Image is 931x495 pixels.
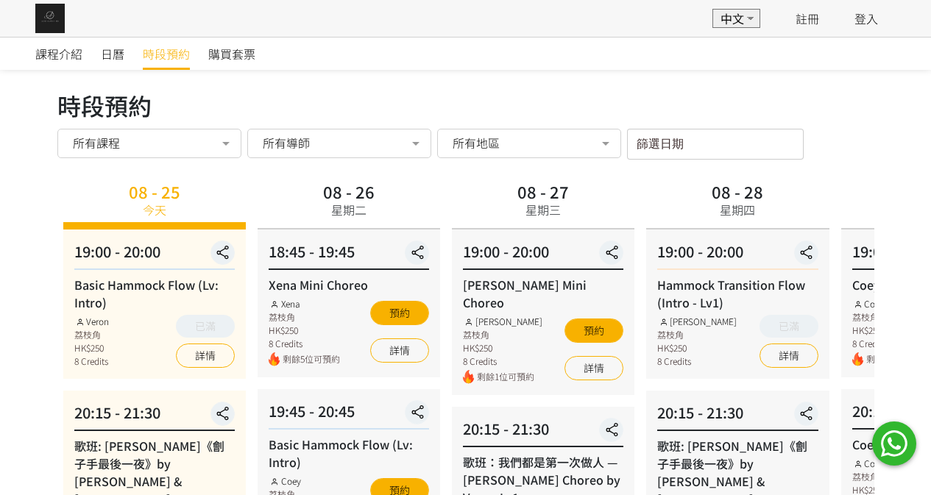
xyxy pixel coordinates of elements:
span: 剩餘1位可預約 [866,352,924,366]
span: 課程介紹 [35,45,82,63]
div: 8 Credits [463,355,542,368]
div: HK$250 [657,341,737,355]
div: 19:00 - 20:00 [657,241,818,270]
button: 已滿 [760,315,818,338]
div: Xena Mini Choreo [269,276,429,293]
a: 詳情 [760,343,818,368]
div: Coey [852,457,886,470]
div: 19:00 - 20:00 [463,241,623,270]
a: 課程介紹 [35,38,82,70]
div: 8 Credits [74,355,110,368]
span: 剩餘1位可預約 [477,370,542,384]
div: 08 - 27 [517,183,569,199]
div: Basic Hammock Flow (Lv: Intro) [74,276,235,311]
div: 08 - 26 [323,183,375,199]
div: 19:00 - 20:00 [74,241,235,270]
span: 日曆 [101,45,124,63]
img: fire.png [269,352,280,366]
a: 購買套票 [208,38,255,70]
div: Coey [269,474,340,488]
div: Veron [74,315,110,328]
div: 18:45 - 19:45 [269,241,429,270]
span: 所有課程 [73,135,120,150]
div: HK$250 [463,341,542,355]
a: 日曆 [101,38,124,70]
span: 時段預約 [143,45,190,63]
div: 20:15 - 21:30 [74,402,235,431]
a: 註冊 [796,10,819,27]
div: 8 Credits [852,337,924,350]
img: fire.png [852,352,863,366]
div: 荔枝角 [463,328,542,341]
span: 所有地區 [453,135,500,150]
div: 20:15 - 21:30 [463,418,623,447]
div: 荔枝角 [852,470,886,483]
input: 篩選日期 [627,129,804,160]
div: 19:45 - 20:45 [269,400,429,430]
div: 荔枝角 [657,328,737,341]
div: 8 Credits [269,337,340,350]
div: Xena [269,297,340,310]
button: 預約 [370,301,429,325]
div: 時段預約 [57,88,874,123]
span: 購買套票 [208,45,255,63]
div: 8 Credits [657,355,737,368]
div: 星期二 [331,201,367,218]
button: 已滿 [176,315,235,338]
div: 星期三 [525,201,561,218]
a: 登入 [854,10,878,27]
div: [PERSON_NAME] Mini Choreo [463,276,623,311]
div: 星期四 [720,201,755,218]
div: Hammock Transition Flow (Intro - Lv1) [657,276,818,311]
a: 時段預約 [143,38,190,70]
div: 08 - 25 [129,183,180,199]
span: 剩餘5位可預約 [283,352,340,366]
span: 所有導師 [263,135,310,150]
div: HK$250 [852,324,924,337]
a: 詳情 [176,343,235,368]
div: Coey [852,297,924,310]
img: fire.png [463,370,474,384]
div: 今天 [143,201,166,218]
div: 荔枝角 [852,310,924,324]
div: 08 - 28 [712,183,763,199]
div: HK$250 [74,341,110,355]
div: 荔枝角 [269,310,340,324]
div: [PERSON_NAME] [463,315,542,328]
div: 20:15 - 21:30 [657,402,818,431]
div: Basic Hammock Flow (Lv: Intro) [269,435,429,471]
div: 荔枝角 [74,328,110,341]
div: [PERSON_NAME] [657,315,737,328]
a: 詳情 [370,338,429,363]
img: img_61c0148bb0266 [35,4,65,33]
button: 預約 [564,318,623,343]
a: 詳情 [564,356,623,380]
div: HK$250 [269,324,340,337]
